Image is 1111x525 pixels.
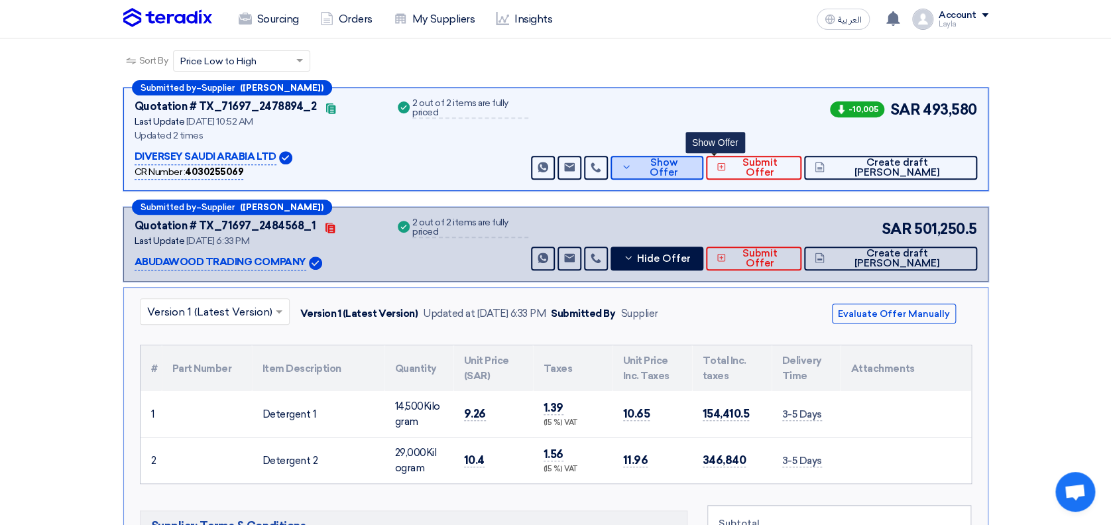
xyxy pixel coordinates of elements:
[202,84,235,92] span: Supplier
[623,453,648,467] span: 11.96
[135,235,185,247] span: Last Update
[185,166,243,178] b: 4030255069
[914,218,977,240] span: 501,250.5
[828,158,966,178] span: Create draft [PERSON_NAME]
[162,345,252,391] th: Part Number
[832,304,956,323] button: Evaluate Offer Manually
[252,345,384,391] th: Item Description
[384,437,453,484] td: Kilogram
[923,99,977,121] span: 493,580
[135,165,244,180] div: CR Number :
[263,407,374,422] div: Detergent 1
[135,149,276,165] p: DIVERSEY SAUDI ARABIA LTD
[240,84,323,92] b: ([PERSON_NAME])
[309,257,322,270] img: Verified Account
[485,5,563,34] a: Insights
[841,345,971,391] th: Attachments
[637,254,691,264] span: Hide Offer
[186,116,253,127] span: [DATE] 10:52 AM
[729,158,790,178] span: Submit Offer
[881,218,911,240] span: SAR
[123,8,212,28] img: Teradix logo
[141,203,196,211] span: Submitted by
[202,203,235,211] span: Supplier
[384,345,453,391] th: Quantity
[395,400,424,412] span: 14,500
[310,5,383,34] a: Orders
[729,249,790,268] span: Submit Offer
[817,9,870,30] button: العربية
[544,418,602,429] div: (15 %) VAT
[453,345,533,391] th: Unit Price (SAR)
[135,218,316,234] div: Quotation # TX_71697_2484568_1
[464,453,485,467] span: 10.4
[533,345,613,391] th: Taxes
[1055,472,1095,512] div: Open chat
[623,407,650,421] span: 10.65
[939,21,988,28] div: Layla
[139,54,168,68] span: Sort By
[838,15,862,25] span: العربية
[135,255,306,270] p: ABUDAWOOD TRADING COMPANY
[141,84,196,92] span: Submitted by
[228,5,310,34] a: Sourcing
[685,132,745,153] div: Show Offer
[464,407,486,421] span: 9.26
[620,306,658,321] div: Supplier
[611,247,703,270] button: Hide Offer
[263,453,374,469] div: Detergent 2
[141,345,162,391] th: #
[703,453,746,467] span: 346,840
[132,80,332,95] div: –
[383,5,485,34] a: My Suppliers
[912,9,933,30] img: profile_test.png
[782,408,822,421] span: 3-5 Days
[300,306,418,321] div: Version 1 (Latest Version)
[828,249,966,268] span: Create draft [PERSON_NAME]
[939,10,976,21] div: Account
[141,437,162,484] td: 2
[613,345,692,391] th: Unit Price Inc. Taxes
[141,391,162,437] td: 1
[135,129,380,143] div: Updated 2 times
[804,156,977,180] button: Create draft [PERSON_NAME]
[544,464,602,475] div: (15 %) VAT
[544,447,563,461] span: 1.56
[180,54,257,68] span: Price Low to High
[692,345,772,391] th: Total Inc. taxes
[804,247,977,270] button: Create draft [PERSON_NAME]
[706,156,801,180] button: Submit Offer
[135,99,317,115] div: Quotation # TX_71697_2478894_2
[423,306,546,321] div: Updated at [DATE] 6:33 PM
[412,99,528,119] div: 2 out of 2 items are fully priced
[782,455,822,467] span: 3-5 Days
[611,156,703,180] button: Show Offer
[772,345,841,391] th: Delivery Time
[186,235,249,247] span: [DATE] 6:33 PM
[240,203,323,211] b: ([PERSON_NAME])
[544,401,563,415] span: 1.39
[635,158,693,178] span: Show Offer
[890,99,920,121] span: SAR
[384,391,453,437] td: Kilogram
[412,218,528,238] div: 2 out of 2 items are fully priced
[135,116,185,127] span: Last Update
[551,306,615,321] div: Submitted By
[706,247,801,270] button: Submit Offer
[830,101,884,117] span: -10,005
[703,407,750,421] span: 154,410.5
[395,447,426,459] span: 29,000
[132,200,332,215] div: –
[279,151,292,164] img: Verified Account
